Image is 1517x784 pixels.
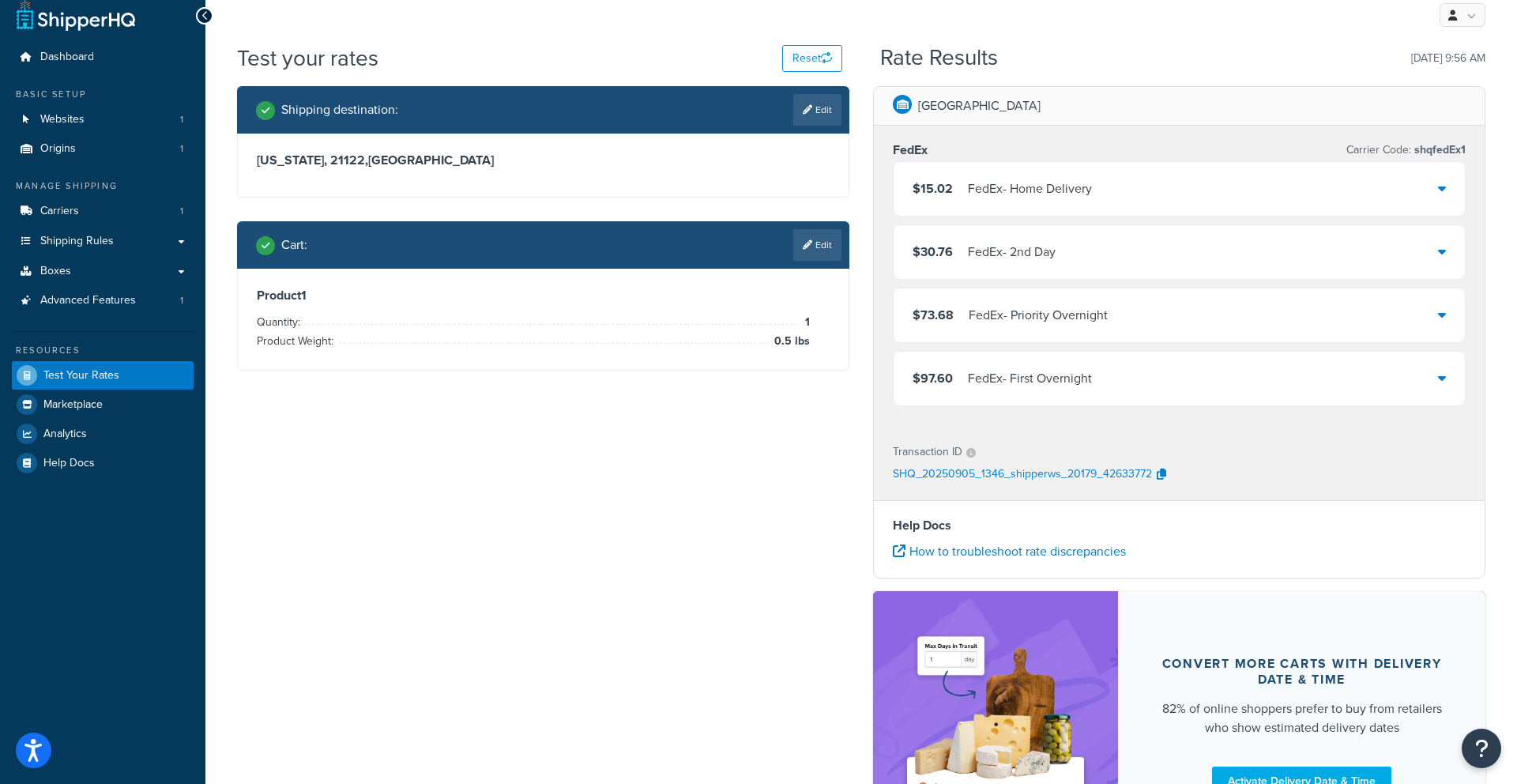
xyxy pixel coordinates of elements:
[913,306,954,324] span: $73.68
[770,332,810,351] span: 0.5 lbs
[12,390,194,419] a: Marketplace
[793,229,841,261] a: Edit
[40,205,79,218] span: Carriers
[12,179,194,193] div: Manage Shipping
[12,105,194,134] a: Websites1
[1462,729,1501,768] button: Open Resource Center
[12,197,194,226] li: Carriers
[893,142,928,158] h3: FedEx
[12,286,194,315] a: Advanced Features1
[12,361,194,390] a: Test Your Rates
[12,449,194,477] a: Help Docs
[180,205,183,218] span: 1
[1156,656,1447,688] div: Convert more carts with delivery date & time
[880,46,998,70] h2: Rate Results
[893,441,962,463] p: Transaction ID
[12,197,194,226] a: Carriers1
[281,238,307,252] h2: Cart :
[782,45,842,72] button: Reset
[968,367,1092,390] div: FedEx - First Overnight
[793,94,841,126] a: Edit
[1346,139,1466,161] p: Carrier Code:
[12,134,194,164] li: Origins
[1411,141,1466,158] span: shqfedEx1
[40,142,76,156] span: Origins
[180,142,183,156] span: 1
[12,88,194,101] div: Basic Setup
[969,304,1108,326] div: FedEx - Priority Overnight
[257,333,337,349] span: Product Weight:
[968,178,1092,200] div: FedEx - Home Delivery
[281,103,398,117] h2: Shipping destination :
[12,344,194,357] div: Resources
[893,516,1466,535] h4: Help Docs
[257,153,830,168] h3: [US_STATE], 21122 , [GEOGRAPHIC_DATA]
[43,428,87,441] span: Analytics
[12,257,194,286] a: Boxes
[12,134,194,164] a: Origins1
[893,463,1152,487] p: SHQ_20250905_1346_shipperws_20179_42633772
[40,235,114,248] span: Shipping Rules
[913,179,953,198] span: $15.02
[43,457,95,470] span: Help Docs
[12,105,194,134] li: Websites
[1156,699,1447,737] div: 82% of online shoppers prefer to buy from retailers who show estimated delivery dates
[12,286,194,315] li: Advanced Features
[257,288,830,303] h3: Product 1
[43,398,103,412] span: Marketplace
[918,95,1041,117] p: [GEOGRAPHIC_DATA]
[40,294,136,307] span: Advanced Features
[180,113,183,126] span: 1
[40,113,85,126] span: Websites
[40,265,71,278] span: Boxes
[12,420,194,448] a: Analytics
[893,542,1126,560] a: How to troubleshoot rate discrepancies
[801,313,810,332] span: 1
[1411,47,1485,70] p: [DATE] 9:56 AM
[12,43,194,72] a: Dashboard
[12,227,194,256] a: Shipping Rules
[237,43,378,73] h1: Test your rates
[968,241,1056,263] div: FedEx - 2nd Day
[43,369,119,383] span: Test Your Rates
[913,243,953,261] span: $30.76
[913,369,953,387] span: $97.60
[257,314,304,330] span: Quantity:
[40,51,94,64] span: Dashboard
[180,294,183,307] span: 1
